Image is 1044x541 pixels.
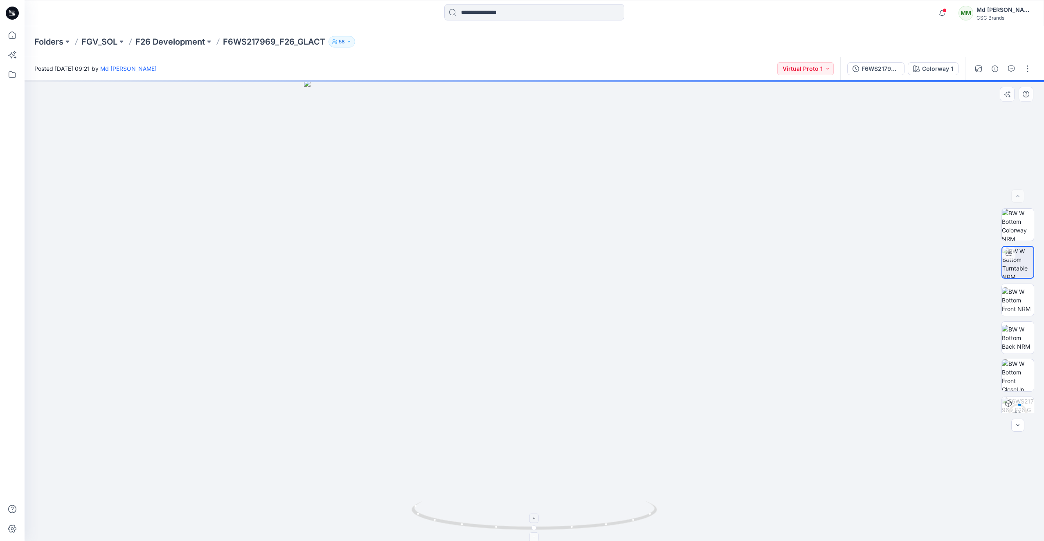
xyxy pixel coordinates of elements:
[1002,247,1033,278] img: BW W Bottom Turntable NRM
[862,64,899,73] div: F6WS217969_F26_GLACT_VP1
[959,6,973,20] div: MM
[977,15,1034,21] div: CSC Brands
[988,62,1001,75] button: Details
[34,36,63,47] a: Folders
[223,36,325,47] p: F6WS217969_F26_GLACT
[1002,397,1034,429] img: F6WS217969_F26_GLACT_VP1 Colorway 1
[34,64,157,73] span: Posted [DATE] 09:21 by
[339,37,345,46] p: 58
[135,36,205,47] a: F26 Development
[1008,409,1028,416] div: 6 %
[1002,325,1034,351] img: BW W Bottom Back NRM
[908,62,959,75] button: Colorway 1
[81,36,117,47] a: FGV_SOL
[847,62,904,75] button: F6WS217969_F26_GLACT_VP1
[1002,359,1034,391] img: BW W Bottom Front CloseUp NRM
[328,36,355,47] button: 58
[1002,209,1034,241] img: BW W Bottom Colorway NRM
[922,64,953,73] div: Colorway 1
[977,5,1034,15] div: Md [PERSON_NAME]
[100,65,157,72] a: Md [PERSON_NAME]
[1002,287,1034,313] img: BW W Bottom Front NRM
